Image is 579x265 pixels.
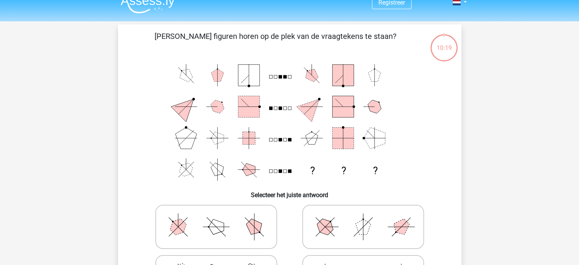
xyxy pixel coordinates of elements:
[310,165,314,177] text: ?
[341,165,346,177] text: ?
[130,185,449,199] h6: Selecteer het juiste antwoord
[373,165,377,177] text: ?
[430,34,458,53] div: 10:19
[130,31,421,53] p: [PERSON_NAME] figuren horen op de plek van de vraagtekens te staan?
